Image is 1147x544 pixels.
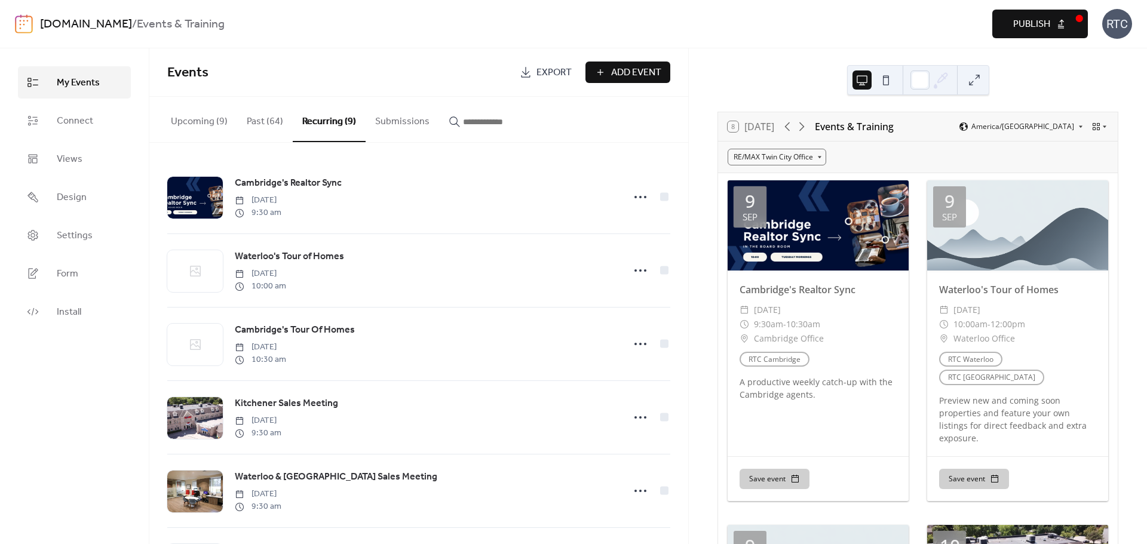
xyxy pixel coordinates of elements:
span: Cambridge Office [754,331,824,346]
div: ​ [740,317,749,331]
span: My Events [57,76,100,90]
span: 9:30 am [235,207,281,219]
span: Views [57,152,82,167]
span: [DATE] [754,303,781,317]
span: Publish [1013,17,1050,32]
span: Waterloo & [GEOGRAPHIC_DATA] Sales Meeting [235,470,437,484]
a: Cambridge's Tour Of Homes [235,322,355,338]
span: - [783,317,786,331]
div: Cambridge's Realtor Sync [728,282,909,297]
span: 10:30 am [235,354,286,366]
a: Views [18,143,131,175]
button: Upcoming (9) [161,97,237,141]
button: Submissions [366,97,439,141]
a: Waterloo & [GEOGRAPHIC_DATA] Sales Meeting [235,469,437,485]
a: Form [18,257,131,290]
div: A productive weekly catch-up with the Cambridge agents. [728,376,909,401]
span: 10:00 am [235,280,286,293]
span: - [987,317,990,331]
a: Connect [18,105,131,137]
img: logo [15,14,33,33]
b: Events & Training [137,13,225,36]
span: 10:30am [786,317,820,331]
button: Save event [740,469,809,489]
span: [DATE] [235,268,286,280]
a: Kitchener Sales Meeting [235,396,338,411]
div: Preview new and coming soon properties and feature your own listings for direct feedback and extr... [927,394,1108,444]
span: [DATE] [235,194,281,207]
div: RTC [1102,9,1132,39]
span: 9:30 am [235,500,281,513]
span: Waterloo's Tour of Homes [235,250,344,264]
div: Sep [942,213,957,222]
span: Waterloo Office [953,331,1015,346]
div: ​ [740,331,749,346]
span: Settings [57,229,93,243]
span: 12:00pm [990,317,1025,331]
span: Export [536,66,572,80]
a: My Events [18,66,131,99]
div: 9 [944,192,955,210]
div: ​ [740,303,749,317]
div: 9 [745,192,755,210]
div: ​ [939,331,949,346]
span: America/[GEOGRAPHIC_DATA] [971,123,1074,130]
a: Install [18,296,131,328]
span: [DATE] [953,303,980,317]
span: Kitchener Sales Meeting [235,397,338,411]
a: [DOMAIN_NAME] [40,13,132,36]
span: Events [167,60,208,86]
a: Design [18,181,131,213]
div: Events & Training [815,119,894,134]
a: Settings [18,219,131,251]
span: [DATE] [235,488,281,500]
span: Design [57,190,87,205]
button: Past (64) [237,97,293,141]
a: Export [511,62,581,83]
a: Waterloo's Tour of Homes [235,249,344,265]
span: Connect [57,114,93,128]
button: Add Event [585,62,670,83]
div: Sep [743,213,757,222]
span: 9:30 am [235,427,281,439]
button: Save event [939,469,1009,489]
button: Recurring (9) [293,97,366,142]
b: / [132,13,137,36]
span: 10:00am [953,317,987,331]
span: 9:30am [754,317,783,331]
div: ​ [939,317,949,331]
button: Publish [992,10,1088,38]
div: ​ [939,303,949,317]
a: Cambridge's Realtor Sync [235,176,342,191]
span: Form [57,267,78,281]
span: Install [57,305,81,319]
div: Waterloo's Tour of Homes [927,282,1108,297]
span: [DATE] [235,414,281,427]
span: [DATE] [235,341,286,354]
span: Add Event [611,66,661,80]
